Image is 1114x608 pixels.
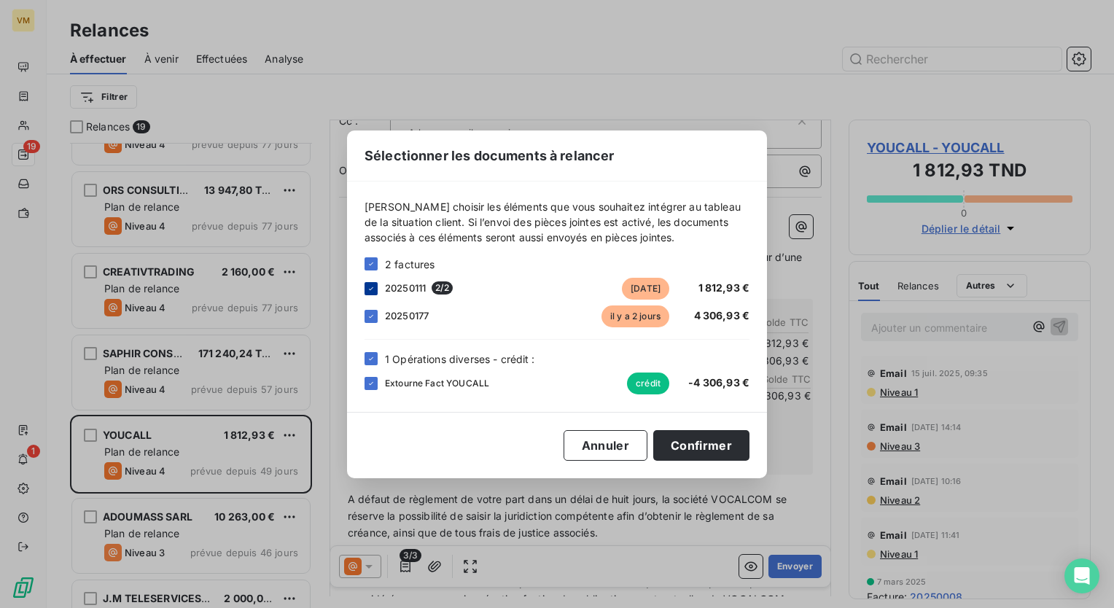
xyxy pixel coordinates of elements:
[385,377,489,390] span: Extourne Fact YOUCALL
[385,282,426,294] span: 20250111
[698,281,750,294] span: 1 812,93 €
[432,281,452,295] span: 2 / 2
[653,430,749,461] button: Confirmer
[564,430,647,461] button: Annuler
[365,146,615,165] span: Sélectionner les documents à relancer
[385,257,435,272] span: 2 factures
[627,373,669,394] span: crédit
[694,309,750,321] span: 4 306,93 €
[622,278,669,300] span: [DATE]
[385,351,534,367] span: 1 Opérations diverses - crédit :
[365,199,749,245] span: [PERSON_NAME] choisir les éléments que vous souhaitez intégrer au tableau de la situation client....
[1064,558,1099,593] div: Open Intercom Messenger
[688,376,749,389] span: -4 306,93 €
[385,310,429,321] span: 20250177
[601,305,669,327] span: il y a 2 jours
